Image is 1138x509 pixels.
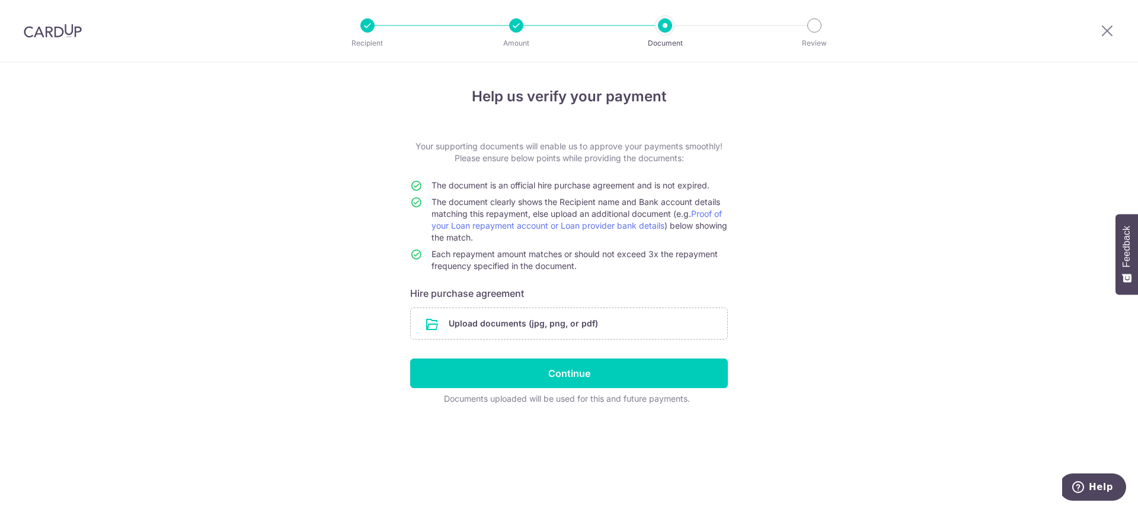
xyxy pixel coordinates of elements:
[410,393,723,405] div: Documents uploaded will be used for this and future payments.
[1115,214,1138,294] button: Feedback - Show survey
[472,37,560,49] p: Amount
[1121,226,1132,267] span: Feedback
[410,286,728,300] h6: Hire purchase agreement
[410,86,728,107] h4: Help us verify your payment
[771,37,858,49] p: Review
[431,249,718,271] span: Each repayment amount matches or should not exceed 3x the repayment frequency specified in the do...
[431,180,709,190] span: The document is an official hire purchase agreement and is not expired.
[410,140,728,164] p: Your supporting documents will enable us to approve your payments smoothly! Please ensure below p...
[431,197,727,242] span: The document clearly shows the Recipient name and Bank account details matching this repayment, e...
[621,37,709,49] p: Document
[24,24,82,38] img: CardUp
[324,37,411,49] p: Recipient
[410,358,728,388] input: Continue
[410,308,728,340] div: Upload documents (jpg, png, or pdf)
[1062,473,1126,503] iframe: Opens a widget where you can find more information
